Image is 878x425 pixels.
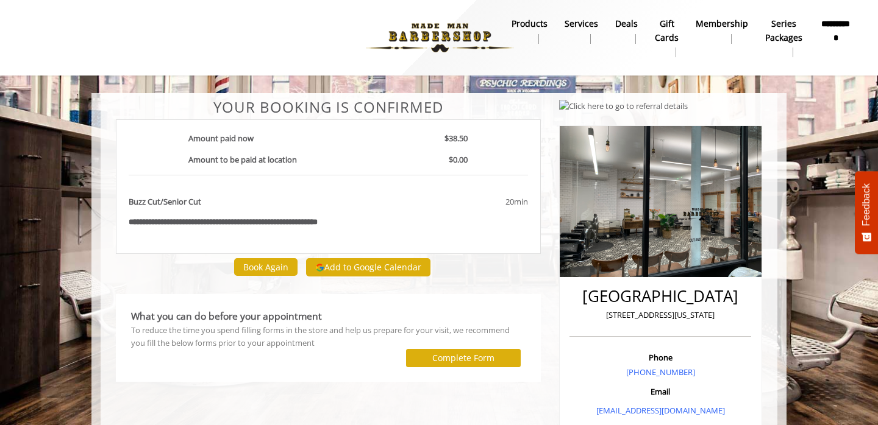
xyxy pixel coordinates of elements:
[565,17,598,30] b: Services
[406,349,521,367] button: Complete Form
[655,17,679,44] b: gift cards
[129,195,201,208] b: Buzz Cut/Senior Cut
[432,353,494,363] label: Complete Form
[687,15,757,47] a: MembershipMembership
[559,100,688,113] img: Click here to go to referral details
[356,4,524,71] img: Made Man Barbershop logo
[131,324,526,349] div: To reduce the time you spend filling forms in the store and help us prepare for your visit, we re...
[449,154,468,165] b: $0.00
[861,183,872,226] span: Feedback
[573,387,748,396] h3: Email
[188,133,254,144] b: Amount paid now
[444,133,468,144] b: $38.50
[596,405,725,416] a: [EMAIL_ADDRESS][DOMAIN_NAME]
[306,258,430,276] button: Add to Google Calendar
[765,17,802,44] b: Series packages
[615,17,638,30] b: Deals
[646,15,687,60] a: Gift cardsgift cards
[573,353,748,362] h3: Phone
[757,15,811,60] a: Series packagesSeries packages
[234,258,298,276] button: Book Again
[503,15,556,47] a: Productsproducts
[607,15,646,47] a: DealsDeals
[696,17,748,30] b: Membership
[573,309,748,321] p: [STREET_ADDRESS][US_STATE]
[855,171,878,254] button: Feedback - Show survey
[556,15,607,47] a: ServicesServices
[188,154,297,165] b: Amount to be paid at location
[407,195,527,208] div: 20min
[626,367,695,378] a: [PHONE_NUMBER]
[512,17,548,30] b: products
[116,99,541,115] center: Your Booking is confirmed
[131,309,322,323] b: What you can do before your appointment
[573,287,748,305] h2: [GEOGRAPHIC_DATA]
